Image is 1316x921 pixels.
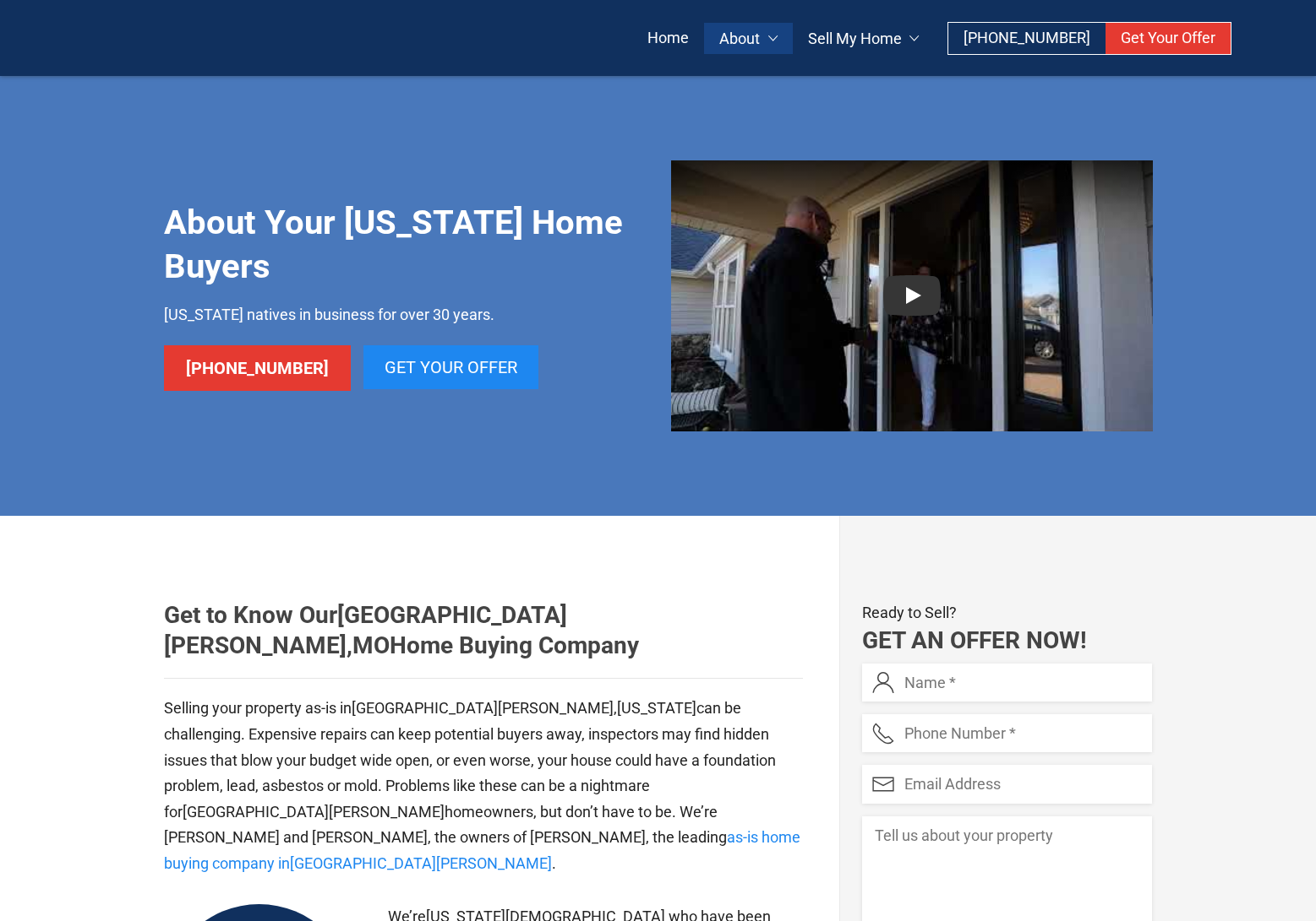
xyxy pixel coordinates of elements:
[164,302,646,328] p: [US_STATE] natives in business for over 30 years.
[186,358,329,378] span: [PHONE_NUMBER]
[164,600,803,662] h2: Get to Know Our , Home Buying Company
[862,714,1152,752] input: Phone Number *
[793,23,935,54] a: Sell My Home
[183,803,445,821] span: [GEOGRAPHIC_DATA][PERSON_NAME]
[862,626,1152,656] h2: Get an Offer Now!
[164,828,800,872] a: as-is home buying company in[GEOGRAPHIC_DATA][PERSON_NAME]
[1106,23,1231,54] a: Get Your Offer
[948,23,1106,54] a: [PHONE_NUMBER]
[164,601,567,659] span: [GEOGRAPHIC_DATA][PERSON_NAME]
[164,345,351,391] a: [PHONE_NUMBER]
[352,699,614,717] span: [GEOGRAPHIC_DATA][PERSON_NAME]
[290,854,552,872] span: [GEOGRAPHIC_DATA][PERSON_NAME]
[704,23,793,54] a: About
[632,23,704,54] a: Home
[862,765,1152,803] input: Email Address
[862,664,1152,702] input: Name *
[164,201,646,289] h1: About Your [US_STATE] Home Buyers
[617,699,696,717] span: [US_STATE]
[964,29,1090,46] span: [PHONE_NUMBER]
[164,696,803,876] p: Selling your property as-is in , can be challenging. Expensive repairs can keep potential buyers ...
[862,600,1152,626] p: Ready to Sell?
[363,345,538,389] a: Get Your Offer
[352,631,390,659] span: MO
